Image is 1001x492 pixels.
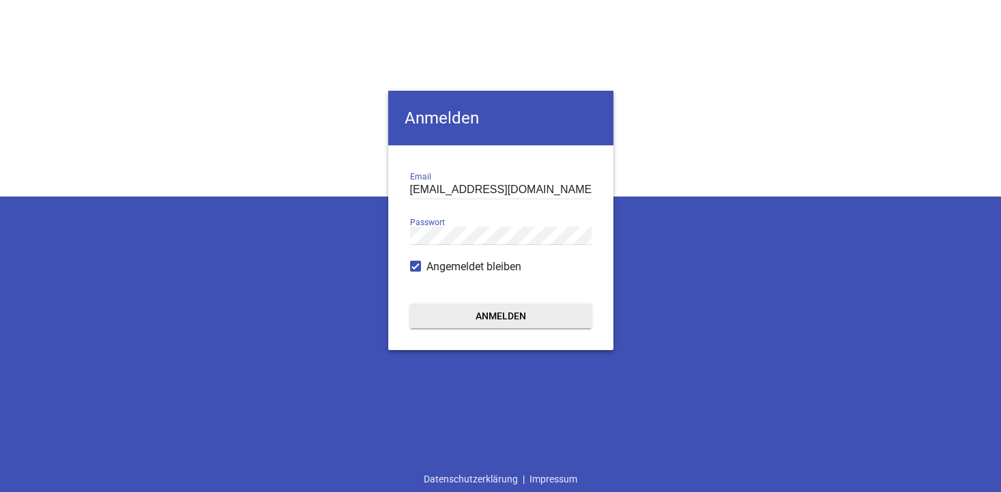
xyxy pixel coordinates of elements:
a: Impressum [525,466,582,492]
a: Datenschutzerklärung [419,466,523,492]
h4: Anmelden [388,91,613,145]
button: Anmelden [410,304,592,328]
div: | [419,466,582,492]
span: Angemeldet bleiben [426,259,521,275]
